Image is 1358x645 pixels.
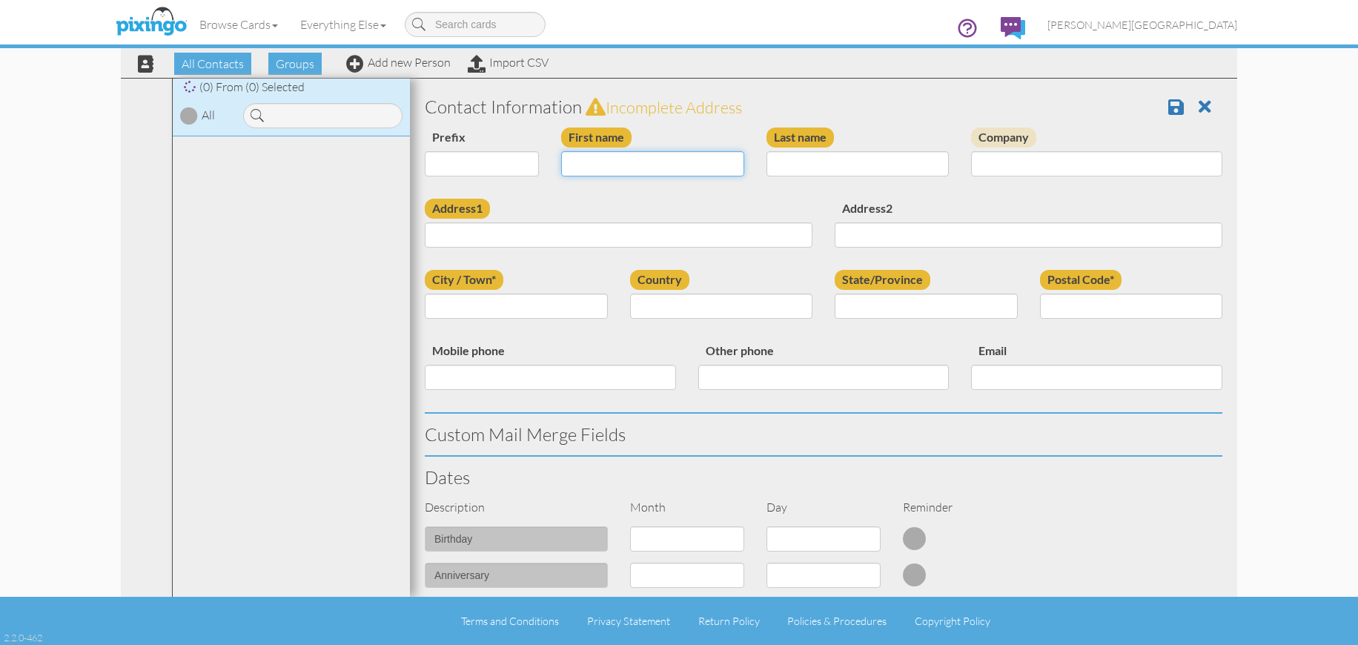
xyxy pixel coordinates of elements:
label: Company [971,128,1036,148]
span: Incomplete address [606,97,742,117]
label: First name [561,128,632,148]
div: Reminder [892,499,1028,516]
a: Privacy Statement [587,615,670,627]
h3: Contact Information [425,97,1222,116]
input: Search cards [405,12,546,37]
a: Add new Person [346,55,451,70]
div: (0) From [173,79,410,96]
div: Description [414,499,619,516]
a: Import CSV [468,55,549,70]
h3: Dates [425,468,1222,487]
label: Email [971,341,1014,361]
div: All [202,107,215,124]
span: All Contacts [174,53,251,75]
a: Browse Cards [188,6,289,43]
a: Everything Else [289,6,397,43]
label: Mobile phone [425,341,512,361]
div: Month [619,499,755,516]
label: Country [630,270,689,290]
label: Last name [766,128,834,148]
div: 2.2.0-462 [4,631,42,644]
label: Postal Code* [1040,270,1122,290]
a: Copyright Policy [915,615,990,627]
label: State/Province [835,270,930,290]
img: pixingo logo [112,4,191,41]
a: Policies & Procedures [787,615,887,627]
label: Other phone [698,341,781,361]
label: City / Town* [425,270,503,290]
label: Prefix [425,128,473,148]
label: Address1 [425,199,490,219]
div: Day [755,499,892,516]
span: (0) Selected [245,79,305,94]
span: [PERSON_NAME][GEOGRAPHIC_DATA] [1047,19,1237,31]
a: Return Policy [698,615,760,627]
a: [PERSON_NAME][GEOGRAPHIC_DATA] [1036,6,1248,44]
img: comments.svg [1001,17,1025,39]
label: Address2 [835,199,900,219]
span: Groups [268,53,322,75]
a: Terms and Conditions [461,615,559,627]
h3: Custom Mail Merge Fields [425,425,1222,444]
